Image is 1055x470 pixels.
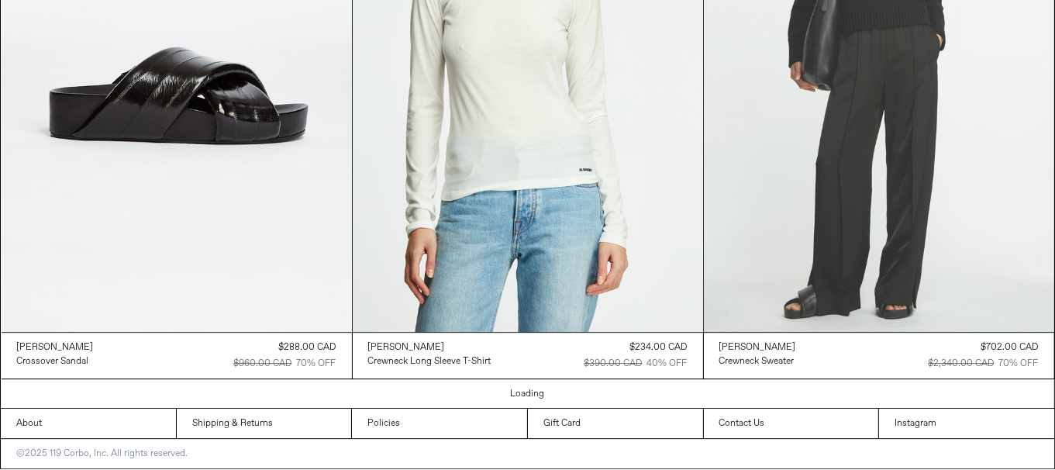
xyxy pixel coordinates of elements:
p: ©2025 119 Corbo, Inc. All rights reserved. [1,439,203,468]
a: Policies [352,409,527,438]
a: Shipping & Returns [177,409,352,438]
div: [PERSON_NAME] [368,341,445,354]
div: Crossover Sandal [17,355,89,368]
a: Crossover Sandal [17,354,94,368]
div: $234.00 CAD [630,340,688,354]
div: $960.00 CAD [234,357,292,371]
a: Crewneck Sweater [719,354,796,368]
a: Loading [511,388,545,400]
a: [PERSON_NAME] [719,340,796,354]
div: [PERSON_NAME] [719,341,796,354]
a: [PERSON_NAME] [17,340,94,354]
a: Contact Us [704,409,879,438]
a: [PERSON_NAME] [368,340,491,354]
a: Gift Card [528,409,703,438]
a: Crewneck Long Sleeve T-Shirt [368,354,491,368]
div: Crewneck Long Sleeve T-Shirt [368,355,491,368]
div: [PERSON_NAME] [17,341,94,354]
div: 70% OFF [297,357,336,371]
div: 40% OFF [647,357,688,371]
div: Crewneck Sweater [719,355,795,368]
div: $390.00 CAD [584,357,643,371]
div: 70% OFF [999,357,1039,371]
div: $702.00 CAD [981,340,1039,354]
a: Instagram [879,409,1054,438]
div: $2,340.00 CAD [929,357,995,371]
a: About [1,409,176,438]
div: $288.00 CAD [279,340,336,354]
